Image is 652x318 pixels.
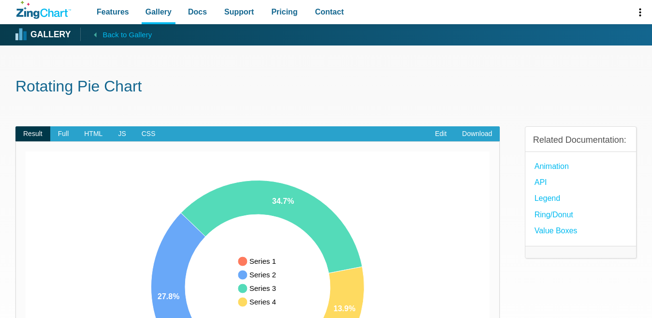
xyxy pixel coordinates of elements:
strong: Gallery [30,30,71,39]
span: Features [97,5,129,18]
a: Gallery [16,28,71,42]
a: Edit [427,126,454,142]
span: Pricing [271,5,297,18]
span: CSS [134,126,163,142]
a: ZingChart Logo. Click to return to the homepage [16,1,71,19]
a: API [535,176,547,189]
a: Ring/Donut [535,208,573,221]
a: Back to Gallery [80,28,152,41]
a: Animation [535,160,569,173]
span: Contact [315,5,344,18]
span: Gallery [145,5,172,18]
span: Back to Gallery [102,29,152,41]
h1: Rotating Pie Chart [15,76,637,98]
span: JS [110,126,133,142]
span: Result [15,126,50,142]
span: HTML [76,126,110,142]
a: Download [454,126,500,142]
a: Value Boxes [535,224,578,237]
span: Full [50,126,77,142]
h3: Related Documentation: [533,135,628,146]
span: Docs [188,5,207,18]
span: Support [224,5,254,18]
a: Legend [535,192,560,205]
